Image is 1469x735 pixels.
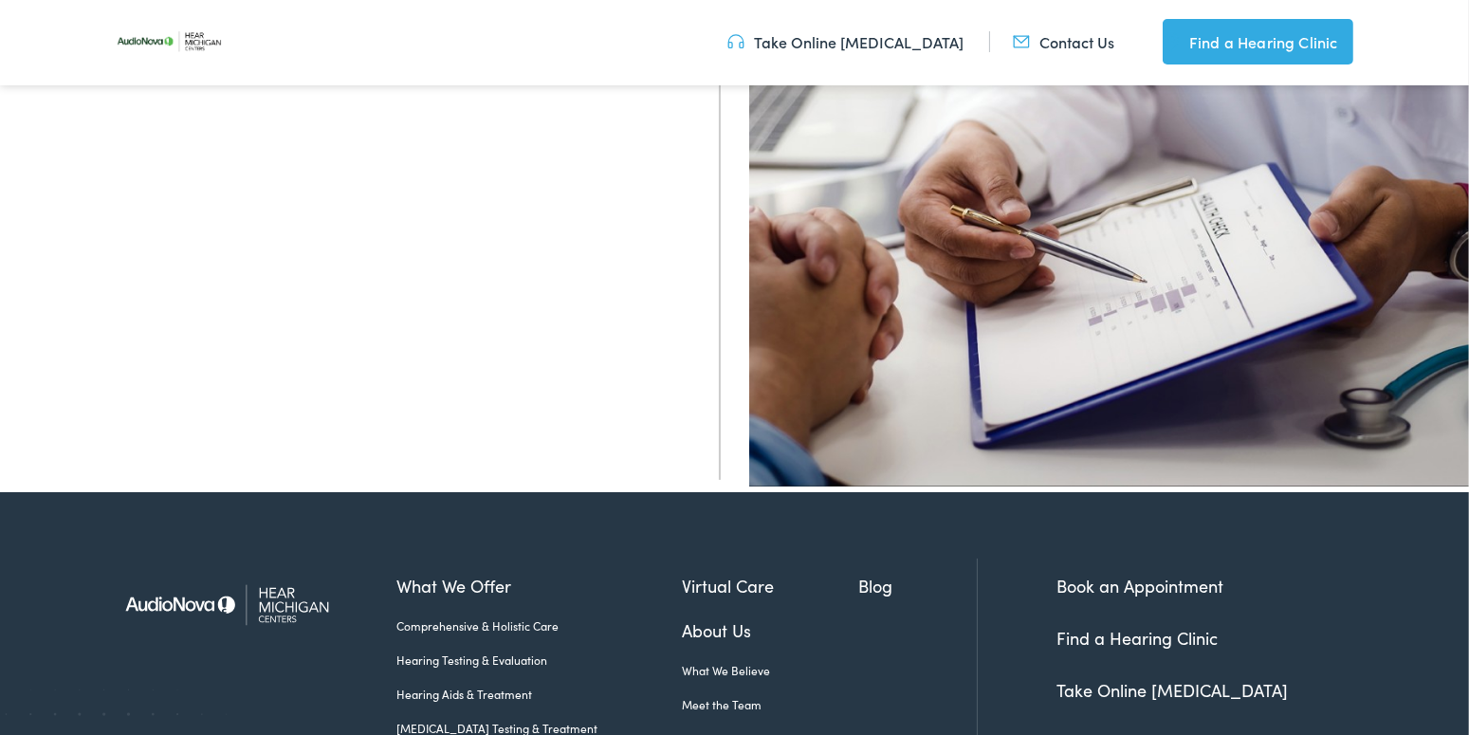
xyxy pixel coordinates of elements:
a: About Us [682,617,858,643]
a: What We Offer [397,573,683,598]
a: Comprehensive & Holistic Care [397,617,683,634]
a: Find a Hearing Clinic [1057,626,1219,650]
a: Blog [858,573,977,598]
a: Take Online [MEDICAL_DATA] [1057,678,1289,702]
img: utility icon [727,31,744,52]
a: Book an Appointment [1057,574,1224,597]
a: Hearing Aids & Treatment [397,686,683,703]
img: utility icon [1013,31,1030,52]
img: utility icon [1163,30,1180,53]
a: Find a Hearing Clinic [1163,19,1352,64]
a: Meet the Team [682,696,858,713]
img: Hear Michigan [109,559,370,651]
a: Virtual Care [682,573,858,598]
a: Contact Us [1013,31,1114,52]
a: Take Online [MEDICAL_DATA] [727,31,964,52]
a: What We Believe [682,662,858,679]
a: Hearing Testing & Evaluation [397,652,683,669]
